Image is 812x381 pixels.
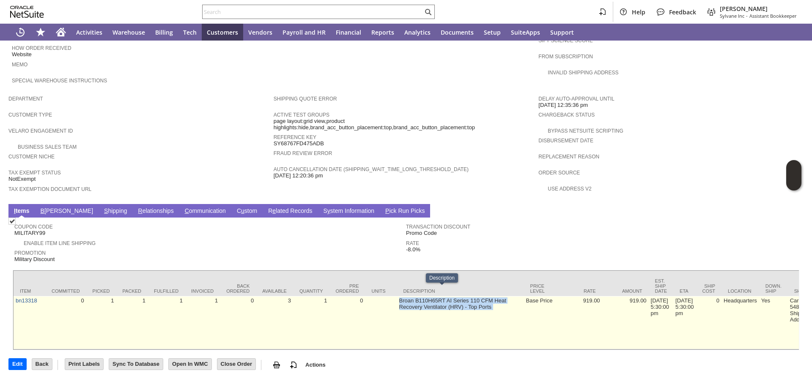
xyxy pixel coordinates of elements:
a: Support [545,24,579,41]
a: Order Source [538,170,580,176]
a: Delay Auto-Approval Until [538,96,614,102]
span: Oracle Guided Learning Widget. To move around, please hold and drag [786,176,801,191]
a: Tax Exemption Document URL [8,186,91,192]
td: 1 [86,296,116,349]
td: [DATE] 5:30:00 pm [649,296,674,349]
a: Enable Item Line Shipping [24,240,96,246]
div: Packed [123,288,141,294]
svg: Home [56,27,66,37]
div: Description [429,275,455,281]
input: Print Labels [65,359,103,370]
a: Special Warehouse Instructions [12,78,107,84]
a: Disbursement Date [538,138,593,144]
td: 919.00 [556,296,602,349]
div: Units [372,288,391,294]
a: Active Test Groups [274,112,329,118]
span: I [14,207,16,214]
div: ETA [680,288,689,294]
span: P [385,207,389,214]
svg: logo [10,6,44,18]
td: 1 [185,296,220,349]
a: Financial [331,24,366,41]
a: Fraud Review Error [274,150,332,156]
a: Payroll and HR [277,24,331,41]
span: Website [12,51,32,58]
a: Replacement reason [538,154,599,160]
span: Sylvane Inc [720,13,744,19]
span: Military Discount [14,256,55,263]
span: Documents [441,28,474,36]
span: [DATE] 12:20:36 pm [274,172,323,179]
a: Relationships [136,207,176,215]
div: Fulfilled [154,288,178,294]
span: NotExempt [8,176,36,182]
td: 0 [329,296,365,349]
svg: Search [423,7,433,17]
a: Billing [150,24,178,41]
a: Home [51,24,71,41]
span: Support [550,28,574,36]
a: Invalid Shipping Address [548,70,618,76]
span: Activities [76,28,102,36]
a: Related Records [266,207,314,215]
td: 1 [148,296,185,349]
a: Promotion [14,250,46,256]
input: Search [203,7,423,17]
a: From Subscription [538,54,593,60]
div: Available [262,288,287,294]
td: [DATE] 5:30:00 pm [673,296,696,349]
a: Reports [366,24,399,41]
td: 0 [220,296,256,349]
a: System Information [321,207,376,215]
a: Customers [202,24,243,41]
a: Custom [235,207,259,215]
div: Amount [609,288,642,294]
div: Invoiced [191,288,214,294]
div: Location [728,288,753,294]
span: Vendors [248,28,272,36]
td: 1 [116,296,148,349]
a: Tax Exempt Status [8,170,61,176]
span: R [138,207,143,214]
span: C [185,207,189,214]
td: 0 [696,296,721,349]
span: [PERSON_NAME] [720,5,797,13]
a: Vendors [243,24,277,41]
span: Analytics [404,28,431,36]
input: Close Order [217,359,255,370]
span: Assistant Bookkeeper [749,13,797,19]
a: Tech [178,24,202,41]
div: Rate [562,288,596,294]
span: Warehouse [112,28,145,36]
span: - [746,13,748,19]
td: Broan B110H65RT AI Series 110 CFM Heat Recovery Ventilator (HRV) - Top Ports [397,296,524,349]
span: Tech [183,28,197,36]
a: Auto Cancellation Date (shipping_wait_time_long_threshold_date) [274,166,469,172]
a: Actions [302,362,329,368]
span: page layout:grid view,product highlights:hide,brand_acc_button_placement:top,brand_acc_button_pla... [274,118,535,131]
img: print.svg [272,360,282,370]
a: B[PERSON_NAME] [38,207,95,215]
a: Customer Niche [8,154,55,160]
div: Item [20,288,39,294]
td: 919.00 [602,296,649,349]
span: Financial [336,28,361,36]
span: Setup [484,28,501,36]
div: Price Level [530,283,549,294]
span: Payroll and HR [283,28,326,36]
a: Shipping Quote Error [274,96,337,102]
span: u [241,207,244,214]
td: Base Price [524,296,556,349]
div: Quantity [299,288,323,294]
a: Unrolled view on [788,206,798,216]
a: Activities [71,24,107,41]
a: Reference Key [274,134,316,140]
input: Edit [9,359,26,370]
span: y [327,207,330,214]
a: Bypass NetSuite Scripting [548,128,623,134]
img: Checked [8,218,16,225]
a: Chargeback Status [538,112,595,118]
a: Transaction Discount [406,224,470,230]
span: Help [632,8,645,16]
a: Items [12,207,32,215]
